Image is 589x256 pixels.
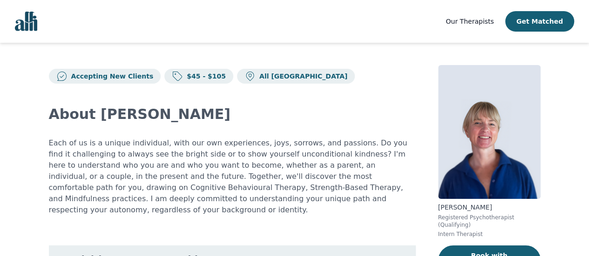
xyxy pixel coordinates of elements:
[183,72,226,81] p: $45 - $105
[256,72,347,81] p: All [GEOGRAPHIC_DATA]
[438,65,541,199] img: Heather_Barker
[68,72,154,81] p: Accepting New Clients
[438,203,541,212] p: [PERSON_NAME]
[15,12,37,31] img: alli logo
[438,230,541,238] p: Intern Therapist
[446,18,494,25] span: Our Therapists
[505,11,574,32] button: Get Matched
[438,214,541,229] p: Registered Psychotherapist (Qualifying)
[49,138,416,216] p: Each of us is a unique individual, with our own experiences, joys, sorrows, and passions. Do you ...
[446,16,494,27] a: Our Therapists
[49,106,416,123] h2: About [PERSON_NAME]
